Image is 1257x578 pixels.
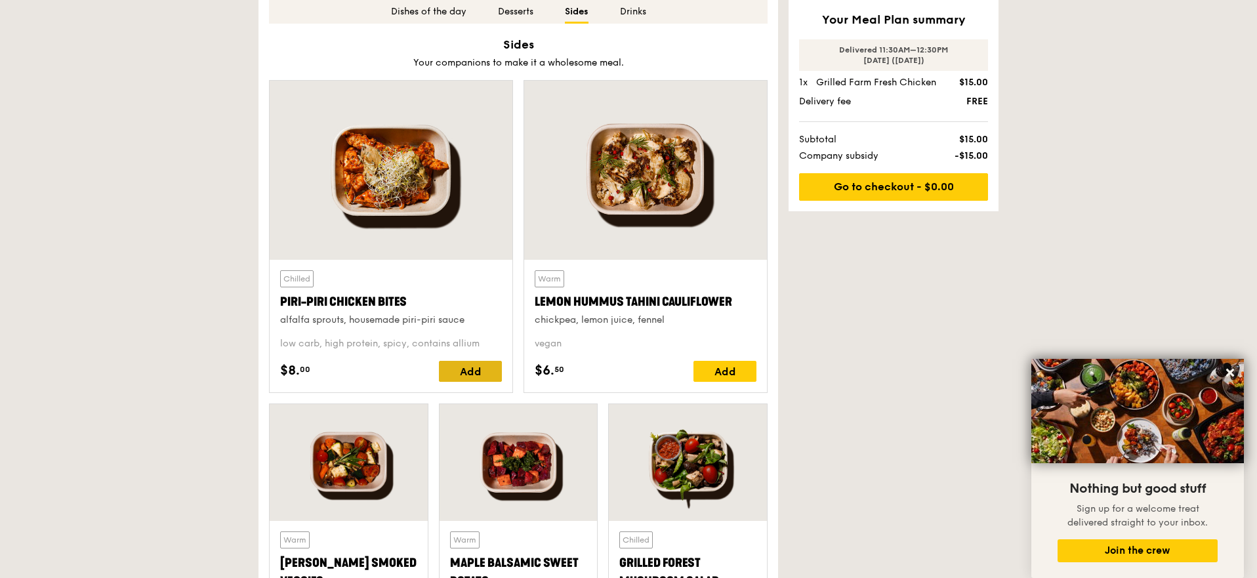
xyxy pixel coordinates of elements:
[799,76,811,89] div: 1x
[280,531,310,548] div: Warm
[535,314,756,327] div: chickpea, lemon juice, fennel
[269,35,768,54] h2: Sides
[619,531,653,548] div: Chilled
[1058,539,1218,562] button: Join the crew
[913,150,988,163] span: -$15.00
[799,173,988,201] a: Go to checkout - $0.00
[799,95,913,108] span: Delivery fee
[280,293,502,311] div: Piri-piri Chicken Bites
[958,76,988,89] div: $15.00
[280,314,502,327] div: alfalfa sprouts, housemade piri-piri sauce
[535,361,554,381] span: $6.
[693,361,756,382] div: Add
[1220,362,1241,383] button: Close
[799,133,913,146] span: Subtotal
[913,95,988,108] span: FREE
[816,76,947,89] div: Grilled Farm Fresh Chicken
[799,39,988,71] div: Delivered 11:30AM–12:30PM [DATE] ([DATE])
[535,293,756,311] div: ⁠Lemon Hummus Tahini Cauliflower
[554,364,564,375] span: 50
[280,361,300,381] span: $8.
[280,337,502,350] div: low carb, high protein, spicy, contains allium
[799,150,913,163] span: Company subsidy
[799,10,988,29] h2: Your Meal Plan summary
[1067,503,1208,528] span: Sign up for a welcome treat delivered straight to your inbox.
[913,133,988,146] span: $15.00
[450,531,480,548] div: Warm
[1031,359,1244,463] img: DSC07876-Edit02-Large.jpeg
[535,337,756,350] div: vegan
[535,270,564,287] div: Warm
[439,361,502,382] div: Add
[269,56,768,70] div: Your companions to make it a wholesome meal.
[300,364,310,375] span: 00
[1069,481,1206,497] span: Nothing but good stuff
[280,270,314,287] div: Chilled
